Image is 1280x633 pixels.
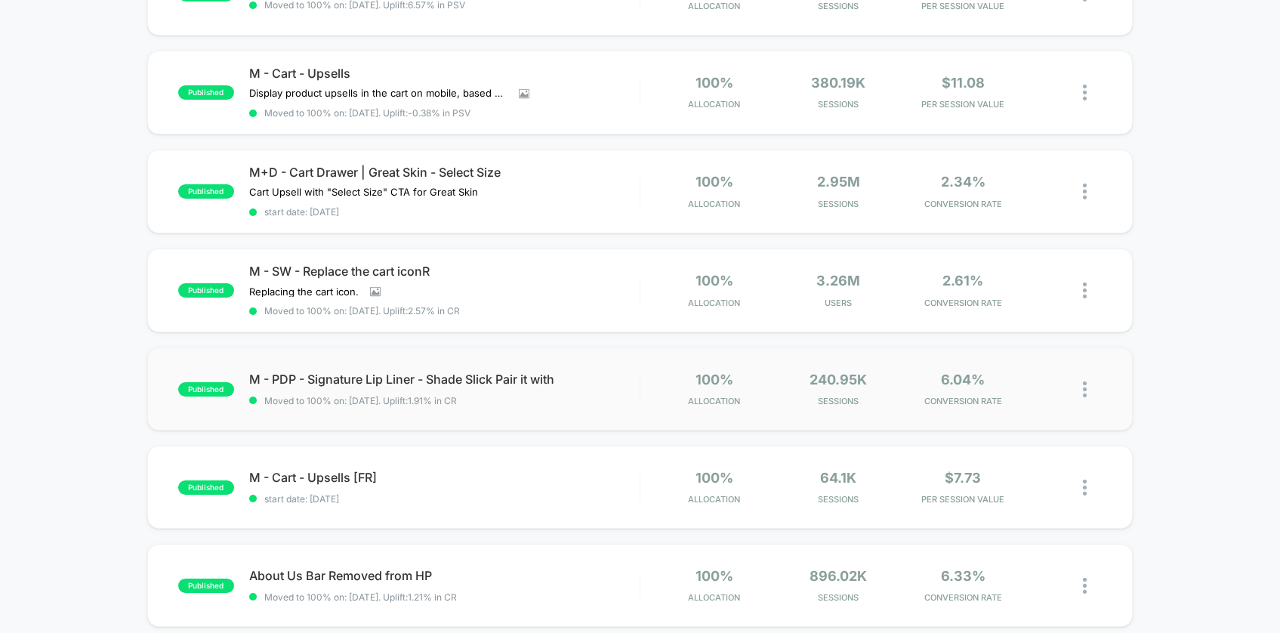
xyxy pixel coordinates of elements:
[178,184,234,199] span: published
[688,495,740,505] span: Allocation
[178,283,234,298] span: published
[905,397,1022,406] span: CONVERSION RATE
[905,199,1022,209] span: CONVERSION RATE
[178,85,234,100] span: published
[780,298,897,308] span: Users
[942,273,983,289] span: 2.61%
[696,76,733,91] span: 100%
[249,471,640,484] span: M - Cart - Upsells [FR]
[249,165,640,179] span: M+D - Cart Drawer | Great Skin - Select Size
[1083,184,1087,199] img: close
[780,2,897,11] span: Sessions
[688,397,740,406] span: Allocation
[780,199,897,209] span: Sessions
[696,471,733,486] span: 100%
[780,397,897,406] span: Sessions
[249,88,507,99] span: Display product upsells in the cart on mobile, based on the selected products defined by the adva...
[696,569,733,585] span: 100%
[249,372,640,386] span: M - PDP - Signature Lip Liner - Shade Slick Pair it with
[1083,283,1087,298] img: close
[264,108,470,119] span: Moved to 100% on: [DATE] . Uplift: -0.38% in PSV
[905,593,1022,603] span: CONVERSION RATE
[178,579,234,594] span: published
[820,471,856,486] span: 64.1k
[905,100,1022,110] span: PER SESSION VALUE
[249,286,359,298] span: Replacing the cart icon.
[249,569,640,582] span: About Us Bar Removed from HP
[249,494,640,505] span: start date: [DATE]
[810,569,867,585] span: 896.02k
[178,480,234,496] span: published
[810,372,867,388] span: 240.95k
[817,174,860,190] span: 2.95M
[264,592,457,603] span: Moved to 100% on: [DATE] . Uplift: 1.21% in CR
[249,207,640,218] span: start date: [DATE]
[941,569,985,585] span: 6.33%
[1083,578,1087,594] img: close
[264,306,460,316] span: Moved to 100% on: [DATE] . Uplift: 2.57% in CR
[816,273,860,289] span: 3.26M
[688,100,740,110] span: Allocation
[941,174,985,190] span: 2.34%
[696,372,733,388] span: 100%
[249,187,478,198] span: Cart Upsell with "Select Size" CTA for Great Skin
[249,264,640,278] span: M - SW - Replace the cart iconR
[905,495,1022,505] span: PER SESSION VALUE
[688,298,740,308] span: Allocation
[1083,381,1087,397] img: close
[1083,480,1087,496] img: close
[780,100,897,110] span: Sessions
[942,76,985,91] span: $11.08
[780,593,897,603] span: Sessions
[945,471,981,486] span: $7.73
[688,199,740,209] span: Allocation
[811,76,865,91] span: 380.19k
[780,495,897,505] span: Sessions
[696,273,733,289] span: 100%
[178,382,234,397] span: published
[696,174,733,190] span: 100%
[264,396,457,406] span: Moved to 100% on: [DATE] . Uplift: 1.91% in CR
[905,298,1022,308] span: CONVERSION RATE
[688,2,740,11] span: Allocation
[688,593,740,603] span: Allocation
[905,2,1022,11] span: PER SESSION VALUE
[249,66,640,80] span: M - Cart - Upsells
[941,372,985,388] span: 6.04%
[1083,85,1087,100] img: close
